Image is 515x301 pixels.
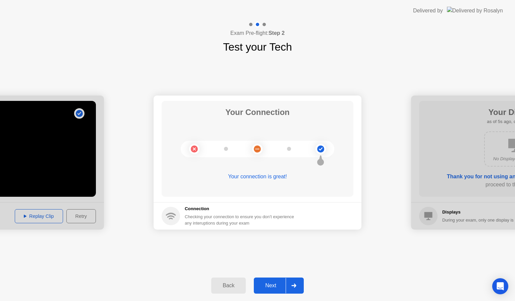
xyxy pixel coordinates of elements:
[413,7,443,15] div: Delivered by
[230,29,285,37] h4: Exam Pre-flight:
[211,278,246,294] button: Back
[223,39,292,55] h1: Test your Tech
[213,283,244,289] div: Back
[492,278,508,294] div: Open Intercom Messenger
[254,278,304,294] button: Next
[185,214,298,226] div: Checking your connection to ensure you don’t experience any interuptions during your exam
[269,30,285,36] b: Step 2
[256,283,286,289] div: Next
[447,7,503,14] img: Delivered by Rosalyn
[185,205,298,212] h5: Connection
[225,106,290,118] h1: Your Connection
[162,173,353,181] div: Your connection is great!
